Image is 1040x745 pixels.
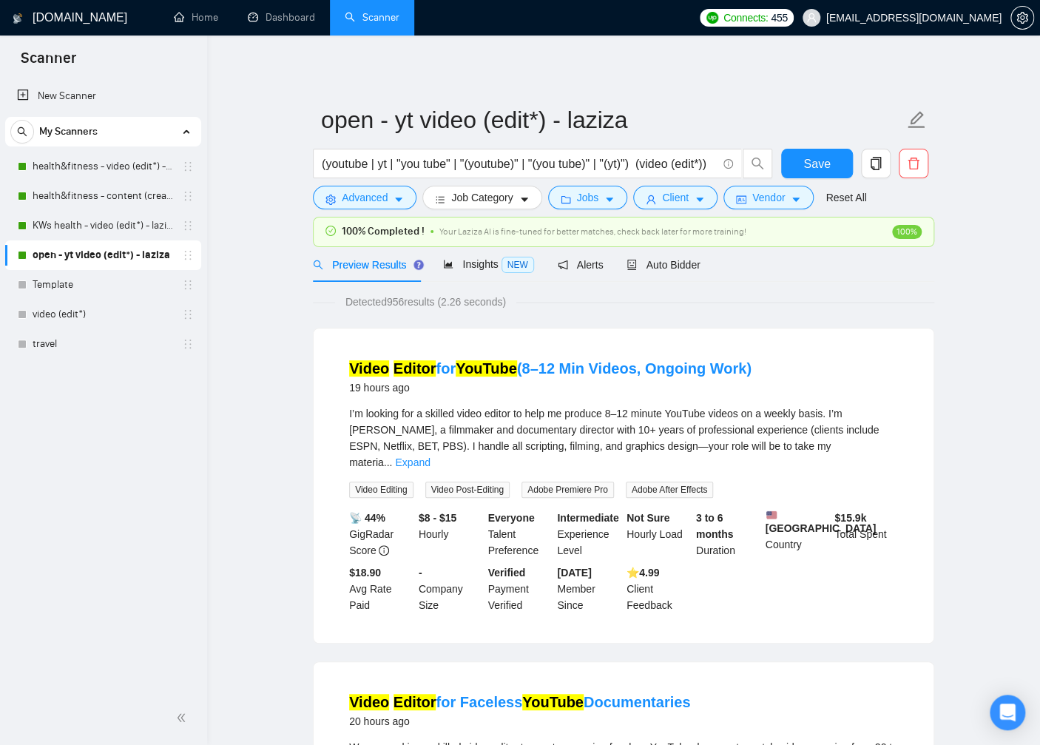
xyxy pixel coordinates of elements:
[33,240,173,270] a: open - yt video (edit*) - laziza
[419,512,456,524] b: $8 - $15
[557,567,591,579] b: [DATE]
[456,360,517,377] mark: YouTube
[394,694,436,710] mark: Editor
[325,226,336,236] span: check-circle
[627,260,637,270] span: robot
[831,510,901,559] div: Total Spent
[439,226,746,237] span: Your Laziza AI is fine-tuned for better matches, check back later for more training!
[33,270,173,300] a: Template
[349,360,389,377] mark: Video
[349,694,389,710] mark: Video
[554,564,624,613] div: Member Since
[1010,6,1034,30] button: setting
[443,259,453,269] span: area-chart
[182,338,194,350] span: holder
[349,360,752,377] a: Video EditorforYouTube(8–12 Min Videos, Ongoing Work)
[695,194,705,205] span: caret-down
[907,110,926,129] span: edit
[825,189,866,206] a: Reset All
[736,194,746,205] span: idcard
[345,11,399,24] a: searchScanner
[706,12,718,24] img: upwork-logo.png
[313,186,416,209] button: settingAdvancedcaret-down
[554,510,624,559] div: Experience Level
[899,149,928,178] button: delete
[990,695,1025,730] div: Open Intercom Messenger
[33,181,173,211] a: health&fitness - content (creat*) - laziza
[313,259,419,271] span: Preview Results
[485,510,555,559] div: Talent Preference
[627,259,700,271] span: Auto Bidder
[425,482,510,498] span: Video Post-Editing
[321,101,904,138] input: Scanner name...
[5,81,201,111] li: New Scanner
[182,249,194,261] span: holder
[693,510,763,559] div: Duration
[335,294,516,310] span: Detected 956 results (2.26 seconds)
[394,194,404,205] span: caret-down
[766,510,877,534] b: [GEOGRAPHIC_DATA]
[435,194,445,205] span: bars
[349,512,385,524] b: 📡 44%
[743,157,771,170] span: search
[33,152,173,181] a: health&fitness - video (edit*) - laziza
[9,47,88,78] span: Scanner
[861,149,891,178] button: copy
[248,11,315,24] a: dashboardDashboard
[33,211,173,240] a: KWs health - video (edit*) - laziza
[752,189,785,206] span: Vendor
[791,194,801,205] span: caret-down
[558,259,604,271] span: Alerts
[182,190,194,202] span: holder
[624,510,693,559] div: Hourly Load
[743,149,772,178] button: search
[485,564,555,613] div: Payment Verified
[5,117,201,359] li: My Scanners
[577,189,599,206] span: Jobs
[182,161,194,172] span: holder
[646,194,656,205] span: user
[419,567,422,579] b: -
[346,564,416,613] div: Avg Rate Paid
[412,258,425,272] div: Tooltip anchor
[182,279,194,291] span: holder
[11,127,33,137] span: search
[422,186,541,209] button: barsJob Categorycaret-down
[561,194,571,205] span: folder
[349,694,690,710] a: Video Editorfor FacelessYouTubeDocumentaries
[349,408,879,468] span: I’m looking for a skilled video editor to help me produce 8–12 minute YouTube videos on a weekly ...
[451,189,513,206] span: Job Category
[557,512,618,524] b: Intermediate
[342,223,425,240] span: 100% Completed !
[443,258,533,270] span: Insights
[322,155,717,173] input: Search Freelance Jobs...
[521,482,614,498] span: Adobe Premiere Pro
[781,149,853,178] button: Save
[633,186,717,209] button: userClientcaret-down
[604,194,615,205] span: caret-down
[349,379,752,397] div: 19 hours ago
[627,567,659,579] b: ⭐️ 4.99
[349,567,381,579] b: $18.90
[803,155,830,173] span: Save
[723,10,768,26] span: Connects:
[723,186,814,209] button: idcardVendorcaret-down
[379,545,389,556] span: info-circle
[342,189,388,206] span: Advanced
[1010,12,1034,24] a: setting
[394,360,436,377] mark: Editor
[502,257,534,273] span: NEW
[696,512,734,540] b: 3 to 6 months
[766,510,777,520] img: 🇺🇸
[349,482,413,498] span: Video Editing
[488,512,535,524] b: Everyone
[624,564,693,613] div: Client Feedback
[182,309,194,320] span: holder
[33,300,173,329] a: video (edit*)
[548,186,628,209] button: folderJobscaret-down
[626,482,714,498] span: Adobe After Effects
[806,13,817,23] span: user
[771,10,787,26] span: 455
[519,194,530,205] span: caret-down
